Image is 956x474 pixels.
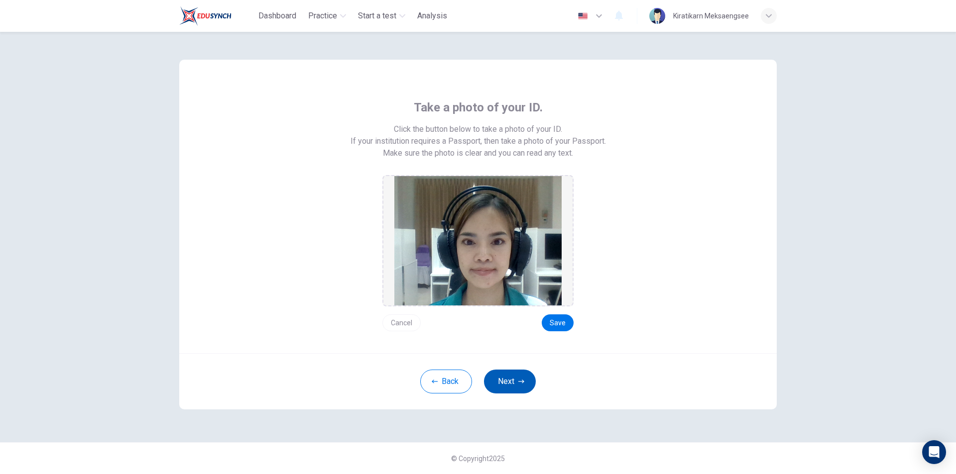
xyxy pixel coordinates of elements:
img: en [577,12,589,20]
span: Dashboard [258,10,296,22]
img: Train Test logo [179,6,232,26]
button: Practice [304,7,350,25]
button: Start a test [354,7,409,25]
span: Practice [308,10,337,22]
button: Dashboard [254,7,300,25]
button: Save [542,314,574,331]
span: Start a test [358,10,396,22]
button: Back [420,370,472,393]
span: Analysis [417,10,447,22]
button: Analysis [413,7,451,25]
span: Make sure the photo is clear and you can read any text. [383,147,573,159]
span: © Copyright 2025 [451,455,505,463]
button: Cancel [382,314,421,331]
img: preview screemshot [394,176,562,305]
button: Next [484,370,536,393]
div: Open Intercom Messenger [922,440,946,464]
span: Click the button below to take a photo of your ID. If your institution requires a Passport, then ... [351,123,606,147]
span: Take a photo of your ID. [414,99,543,115]
div: Kiratikarn Meksaengsee [673,10,749,22]
img: Profile picture [649,8,665,24]
a: Train Test logo [179,6,254,26]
